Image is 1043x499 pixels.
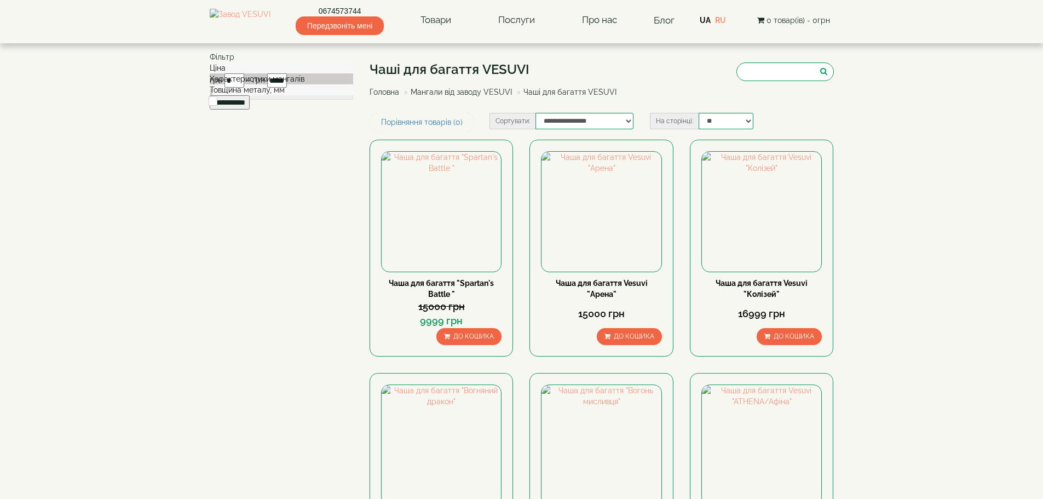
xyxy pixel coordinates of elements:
[514,87,616,97] li: Чаші для багаття VESUVI
[541,152,661,271] img: Чаша для багаття Vesuvi "Арена"
[715,16,726,25] a: RU
[754,14,833,26] button: 0 товар(ів) - 0грн
[774,332,814,340] span: До кошика
[381,314,502,328] div: 9999 грн
[370,88,399,96] a: Головна
[210,84,354,95] div: Товщина металу, мм
[210,51,354,62] div: Фільтр
[716,279,808,299] a: Чаша для багаття Vesuvi "Колізей"
[556,279,648,299] a: Чаша для багаття Vesuvi "Арена"
[701,307,822,321] div: 16999 грн
[296,16,384,35] span: Передзвоніть мені
[210,62,354,73] div: Ціна
[381,300,502,314] div: 15000 грн
[210,9,270,32] img: Завод VESUVI
[453,332,494,340] span: До кошика
[571,8,628,33] a: Про нас
[597,328,662,345] button: До кошика
[757,328,822,345] button: До кошика
[296,5,384,16] a: 0674573744
[411,88,512,96] a: Мангали від заводу VESUVI
[487,8,546,33] a: Послуги
[541,307,661,321] div: 15000 грн
[700,16,711,25] a: UA
[410,8,462,33] a: Товари
[650,113,699,129] label: На сторінці:
[210,73,354,84] div: Характеристики мангалів
[489,113,535,129] label: Сортувати:
[370,113,474,131] a: Порівняння товарів (0)
[370,62,625,77] h1: Чаші для багаття VESUVI
[389,279,494,299] a: Чаша для багаття "Spartan's Battle "
[436,328,502,345] button: До кошика
[702,152,821,271] img: Чаша для багаття Vesuvi "Колізей"
[382,152,501,271] img: Чаша для багаття "Spartan's Battle "
[614,332,654,340] span: До кошика
[654,15,675,26] a: Блог
[767,16,830,25] span: 0 товар(ів) - 0грн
